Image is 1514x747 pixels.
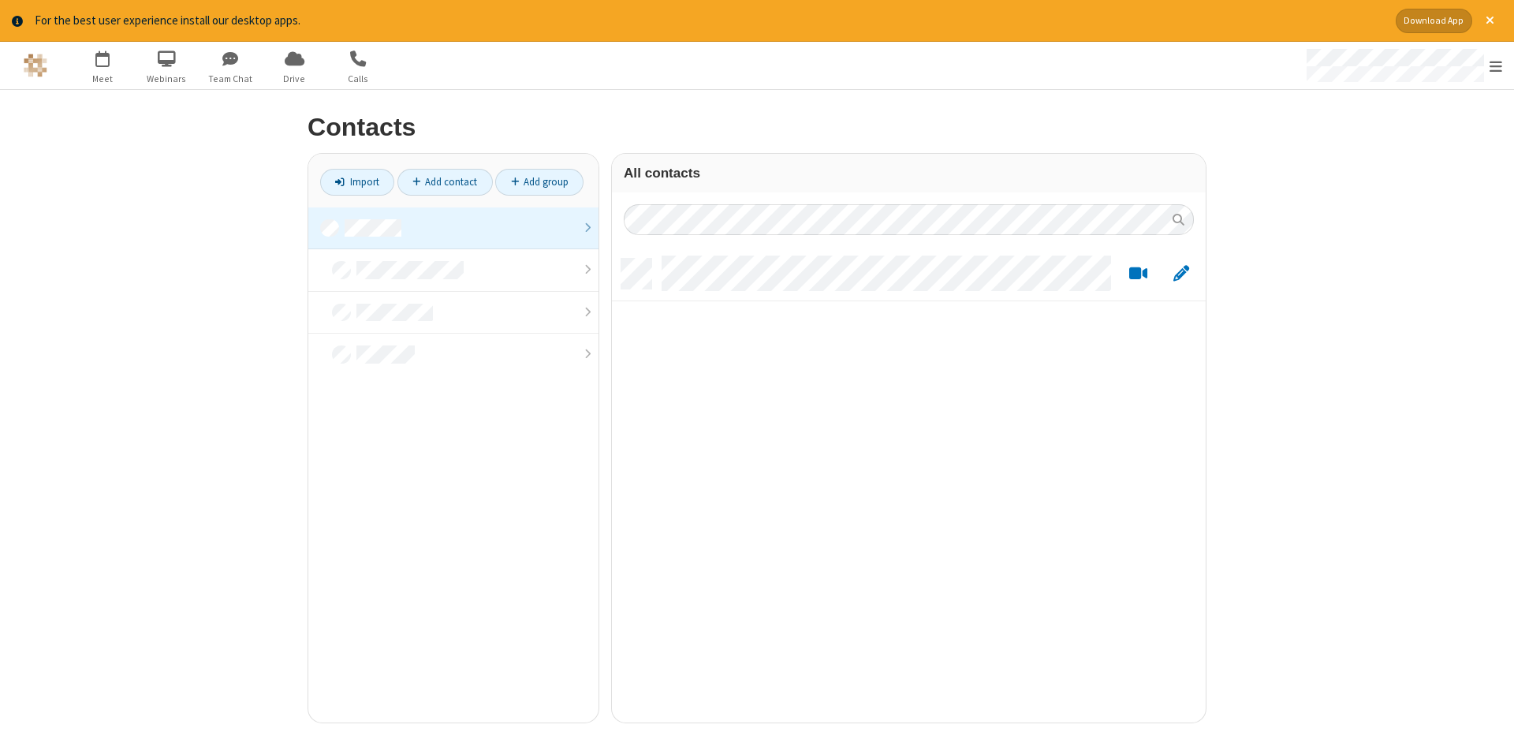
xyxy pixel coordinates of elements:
[308,114,1206,141] h2: Contacts
[495,169,584,196] a: Add group
[1396,9,1472,33] button: Download App
[35,12,1384,30] div: For the best user experience install our desktop apps.
[329,72,388,86] span: Calls
[265,72,324,86] span: Drive
[137,72,196,86] span: Webinars
[1123,263,1154,283] button: Start a video meeting
[1165,263,1196,283] button: Edit
[1292,42,1514,89] div: Open menu
[624,166,1194,181] h3: All contacts
[1478,9,1502,33] button: Close alert
[24,54,47,77] img: QA Selenium DO NOT DELETE OR CHANGE
[6,42,65,89] button: Logo
[612,247,1206,723] div: grid
[397,169,493,196] a: Add contact
[320,169,394,196] a: Import
[73,72,132,86] span: Meet
[201,72,260,86] span: Team Chat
